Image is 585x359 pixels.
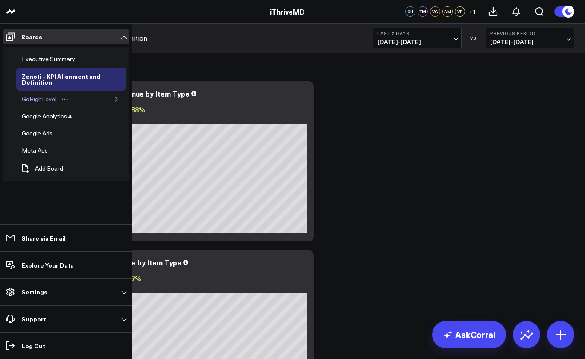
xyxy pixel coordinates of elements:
div: VB [455,6,465,17]
b: Last 7 Days [377,31,457,36]
div: CH [405,6,415,17]
div: Previous: $54.27K [38,117,307,124]
div: Google Ads [20,128,55,138]
div: VS [466,35,481,41]
span: + 1 [469,9,476,15]
div: Meta Ads [20,145,50,156]
span: [DATE] - [DATE] [377,38,457,45]
div: Previous: $29.33K [38,286,307,293]
button: Previous Period[DATE]-[DATE] [486,28,574,48]
span: [DATE] - [DATE] [490,38,570,45]
button: Open board menu [58,96,71,103]
a: Log Out [3,338,129,353]
a: AskCorral [432,321,506,348]
a: iThriveMD [270,7,305,16]
p: Boards [21,33,42,40]
p: Share via Email [21,235,66,241]
div: GoHighLevel [20,94,58,104]
div: TM [418,6,428,17]
p: Log Out [21,342,45,349]
button: +1 [467,6,477,17]
div: Google Analytics 4 [20,111,74,121]
div: Executive Summary [20,54,77,64]
a: Zenoti - KPI Alignment and DefinitionOpen board menu [16,68,121,91]
button: Add Board [16,159,67,178]
div: Zenoti - KPI Alignment and Definition [20,71,108,87]
span: Add Board [35,165,63,172]
b: Previous Period [490,31,570,36]
button: Last 7 Days[DATE]-[DATE] [373,28,462,48]
div: AM [442,6,453,17]
a: Meta AdsOpen board menu [16,142,66,159]
span: 17.88% [122,105,145,114]
a: GoHighLevelOpen board menu [16,91,75,108]
a: Executive SummaryOpen board menu [16,50,94,68]
p: Support [21,315,46,322]
p: Settings [21,288,47,295]
div: VG [430,6,440,17]
a: Google Analytics 4Open board menu [16,108,90,125]
a: Google AdsOpen board menu [16,125,71,142]
p: Explore Your Data [21,262,74,268]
